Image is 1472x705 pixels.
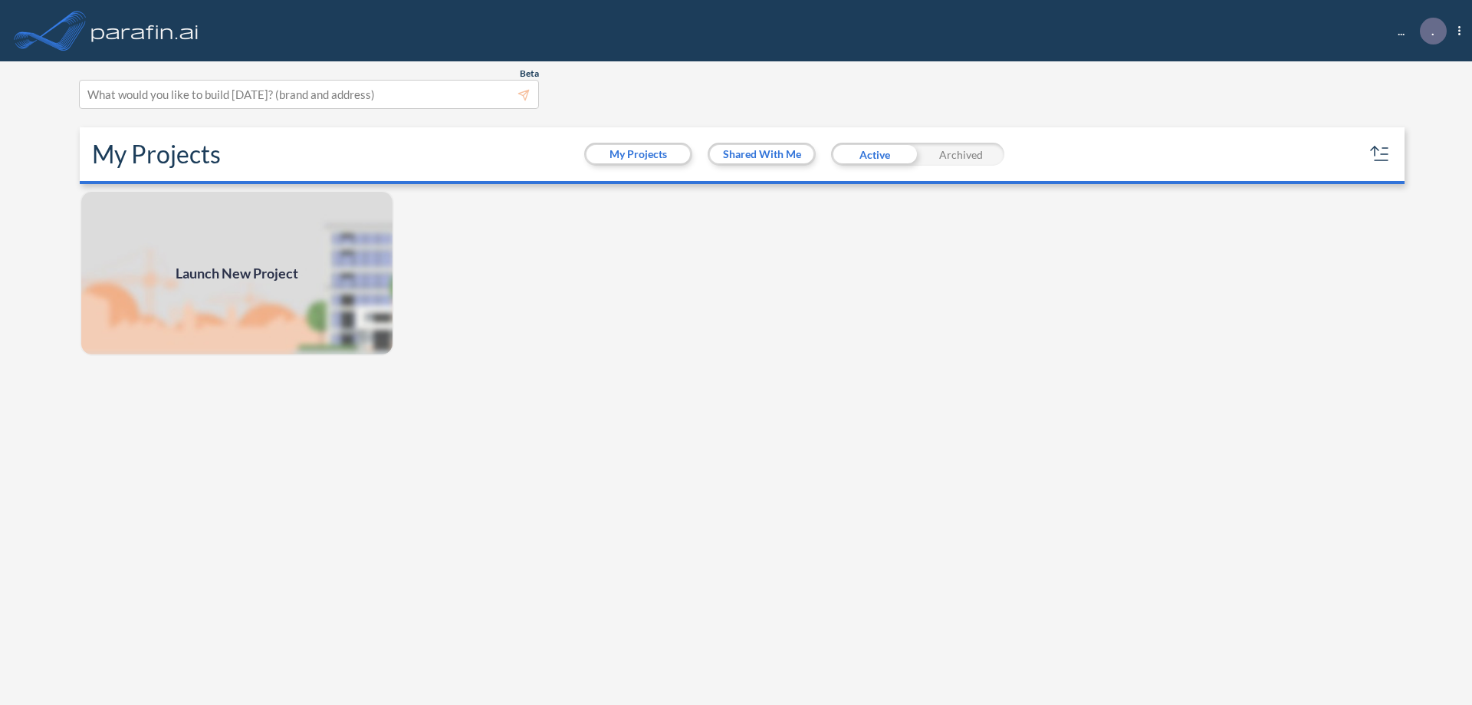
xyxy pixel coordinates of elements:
[176,263,298,284] span: Launch New Project
[1368,142,1392,166] button: sort
[92,140,221,169] h2: My Projects
[586,145,690,163] button: My Projects
[88,15,202,46] img: logo
[520,68,539,80] span: Beta
[1431,24,1434,38] p: .
[831,143,918,166] div: Active
[80,190,394,356] a: Launch New Project
[80,190,394,356] img: add
[1375,18,1460,44] div: ...
[918,143,1004,166] div: Archived
[710,145,813,163] button: Shared With Me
